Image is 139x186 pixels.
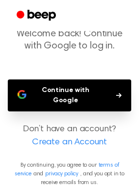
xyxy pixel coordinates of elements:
[8,28,131,52] p: Welcome back! Continue with Google to log in.
[8,79,131,111] button: Continue with Google
[10,6,65,25] a: Beep
[8,123,131,149] p: Don’t have an account?
[10,136,129,149] a: Create an Account
[45,171,78,177] a: privacy policy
